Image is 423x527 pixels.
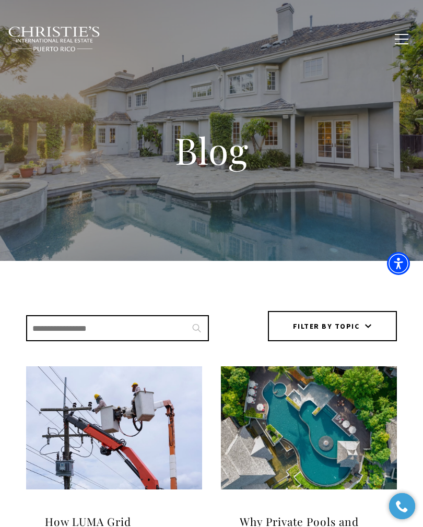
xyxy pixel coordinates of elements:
[268,311,397,341] button: Filter by topic
[221,366,397,489] img: Why Private Pools and Luxury Gated Communities are Non-Negotiable in Puerto Rico Luxury Real Estate
[26,127,397,173] h1: Blog
[387,252,410,275] div: Accessibility Menu
[8,26,101,52] img: Christie's International Real Estate black text logo
[26,366,202,489] img: How LUMA Grid Upgrades Are Increasing Puerto Rico's Luxury Property Values
[388,24,415,54] button: button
